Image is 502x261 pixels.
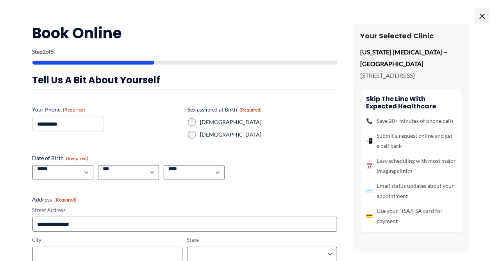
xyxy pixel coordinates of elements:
[32,196,77,203] legend: Address
[366,136,373,146] span: 📲
[361,70,462,81] p: [STREET_ADDRESS]
[366,116,456,126] li: Save 20+ minutes of phone calls
[366,211,373,221] span: 💳
[366,116,373,126] span: 📞
[361,46,462,69] p: [US_STATE] [MEDICAL_DATA] – [GEOGRAPHIC_DATA]
[366,95,456,110] h4: Skip the line with Expected Healthcare
[32,207,337,214] label: Street Address
[63,107,86,113] span: (Required)
[32,154,89,162] legend: Date of Birth
[188,106,262,113] legend: Sex assigned at Birth
[32,74,337,86] h3: Tell us a bit about yourself
[366,181,456,201] li: Email status updates about your appointment
[51,48,54,55] span: 5
[366,156,456,176] li: Easy scheduling with most major imaging clinics
[32,106,182,113] label: Your Phone
[187,236,337,244] label: State
[366,131,456,151] li: Submit a request online and get a call back
[66,155,89,161] span: (Required)
[240,107,262,113] span: (Required)
[475,8,490,23] span: ×
[43,48,46,55] span: 2
[200,131,337,139] label: [DEMOGRAPHIC_DATA]
[32,236,182,244] label: City
[200,118,337,126] label: [DEMOGRAPHIC_DATA]
[32,49,337,54] p: Step of
[55,197,77,203] span: (Required)
[361,31,462,40] h3: Your Selected Clinic
[32,23,337,43] h2: Book Online
[366,206,456,226] li: Use your HSA/FSA card for payment
[366,161,373,171] span: 📅
[366,186,373,196] span: 📧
